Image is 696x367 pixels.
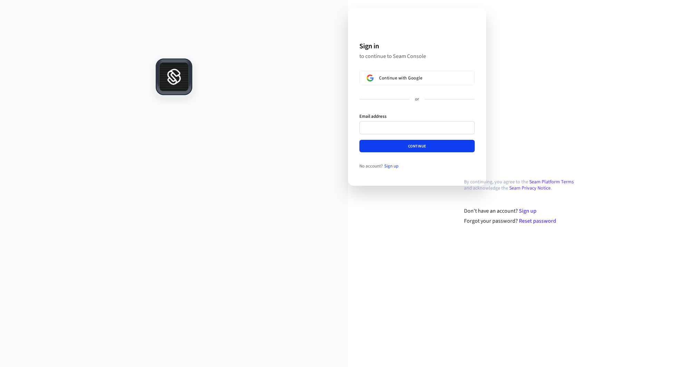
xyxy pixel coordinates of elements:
p: to continue to Seam Console [359,53,475,60]
span: Continue with Google [379,75,422,81]
p: By continuing, you agree to the and acknowledge the . [464,179,580,191]
p: or [415,96,419,103]
div: Don't have an account? [464,207,580,215]
span: No account? [359,163,383,169]
button: Continue [359,140,475,152]
a: Reset password [519,217,556,225]
label: Email address [359,114,387,120]
h1: Sign in [359,41,475,51]
a: Sign up [384,163,398,169]
div: Forgot your password? [464,217,580,225]
a: Sign up [519,207,536,215]
a: Seam Platform Terms [529,178,574,185]
img: Sign in with Google [367,75,374,81]
a: Seam Privacy Notice [509,185,551,192]
button: Sign in with GoogleContinue with Google [359,71,475,85]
